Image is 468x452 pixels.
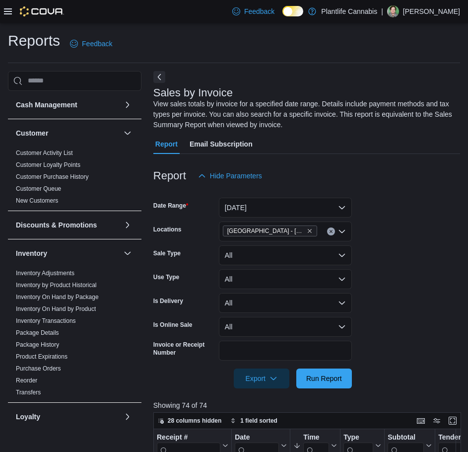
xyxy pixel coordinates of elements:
button: Discounts & Promotions [122,219,134,231]
a: Customer Purchase History [16,173,89,180]
span: Feedback [244,6,274,16]
button: Discounts & Promotions [16,220,120,230]
a: Customer Loyalty Points [16,161,80,168]
span: Edmonton - South Common [223,226,317,236]
button: Loyalty [16,412,120,422]
button: Hide Parameters [194,166,266,186]
div: View sales totals by invoice for a specified date range. Details include payment methods and tax ... [153,99,455,130]
span: Inventory by Product Historical [16,281,97,289]
h3: Customer [16,128,48,138]
button: Export [234,369,289,388]
button: Keyboard shortcuts [415,415,427,427]
label: Locations [153,226,182,233]
span: Email Subscription [190,134,253,154]
span: 28 columns hidden [168,417,222,425]
span: Customer Loyalty Points [16,161,80,169]
span: Feedback [82,39,112,49]
label: Invoice or Receipt Number [153,341,215,357]
div: Subtotal [388,433,424,442]
p: [PERSON_NAME] [403,5,460,17]
a: Package Details [16,329,59,336]
a: Product Expirations [16,353,67,360]
div: Date [235,433,279,442]
span: Reorder [16,377,37,384]
button: [DATE] [219,198,352,218]
button: Remove Edmonton - South Common from selection in this group [307,228,313,234]
input: Dark Mode [282,6,303,16]
h3: Cash Management [16,100,77,110]
span: Customer Purchase History [16,173,89,181]
p: | [381,5,383,17]
button: Inventory [16,248,120,258]
button: 28 columns hidden [154,415,226,427]
p: Showing 74 of 74 [153,400,465,410]
button: Customer [122,127,134,139]
button: Cash Management [122,99,134,111]
span: Inventory On Hand by Package [16,293,99,301]
span: [GEOGRAPHIC_DATA] - [GEOGRAPHIC_DATA] [227,226,305,236]
a: Inventory On Hand by Product [16,305,96,312]
button: Run Report [296,369,352,388]
div: Time [303,433,329,442]
span: New Customers [16,197,58,205]
span: Inventory Transactions [16,317,76,325]
button: Enter fullscreen [447,415,459,427]
a: Customer Queue [16,185,61,192]
label: Date Range [153,202,189,210]
span: Inventory On Hand by Product [16,305,96,313]
span: Dark Mode [282,16,283,17]
a: Inventory On Hand by Package [16,294,99,301]
h3: Inventory [16,248,47,258]
button: Clear input [327,227,335,235]
a: Reorder [16,377,37,384]
label: Is Delivery [153,297,183,305]
label: Sale Type [153,249,181,257]
h3: Loyalty [16,412,40,422]
h1: Reports [8,31,60,51]
div: Customer [8,147,141,211]
div: Type [343,433,373,442]
button: Inventory [122,247,134,259]
img: Cova [20,6,64,16]
span: Hide Parameters [210,171,262,181]
button: All [219,269,352,289]
span: 1 field sorted [240,417,277,425]
span: Product Expirations [16,353,67,361]
span: Customer Activity List [16,149,73,157]
button: 1 field sorted [226,415,281,427]
div: Inventory [8,267,141,402]
span: Run Report [306,374,342,383]
a: Inventory Transactions [16,317,76,324]
button: All [219,245,352,265]
a: New Customers [16,197,58,204]
span: Inventory Adjustments [16,269,74,277]
h3: Report [153,170,186,182]
button: Loyalty [122,411,134,423]
button: Next [153,71,165,83]
span: Package History [16,341,59,349]
button: Open list of options [338,227,346,235]
button: All [219,293,352,313]
a: Feedback [66,34,116,54]
button: Customer [16,128,120,138]
div: Rian Lamontagne [387,5,399,17]
a: Package History [16,341,59,348]
button: Display options [431,415,443,427]
span: Package Details [16,329,59,337]
a: Inventory by Product Historical [16,282,97,289]
button: Cash Management [16,100,120,110]
h3: Discounts & Promotions [16,220,97,230]
a: Feedback [228,1,278,21]
span: Purchase Orders [16,365,61,373]
label: Is Online Sale [153,321,193,329]
a: Customer Activity List [16,150,73,156]
p: Plantlife Cannabis [321,5,377,17]
span: Export [240,369,283,388]
div: Receipt # [157,433,220,442]
button: All [219,317,352,337]
span: Customer Queue [16,185,61,193]
span: Transfers [16,388,41,396]
a: Inventory Adjustments [16,270,74,277]
span: Report [155,134,178,154]
h3: Sales by Invoice [153,87,233,99]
